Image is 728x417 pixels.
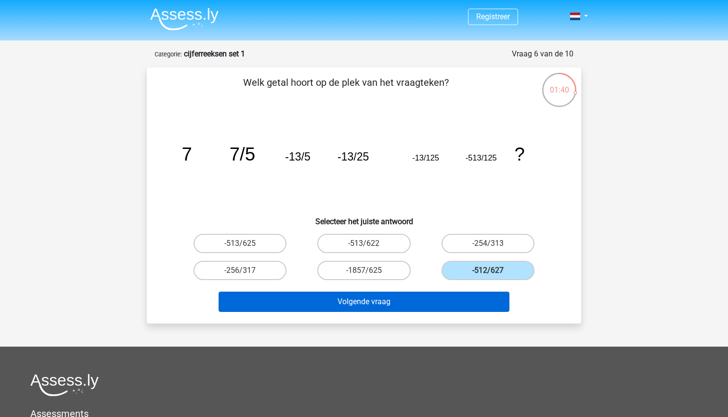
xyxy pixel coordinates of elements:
[285,150,310,163] tspan: -13/5
[150,8,219,30] img: Assessly
[512,48,573,60] div: Vraag 6 van de 10
[230,144,255,164] tspan: 7/5
[219,292,510,312] button: Volgende vraag
[514,144,524,164] tspan: ?
[466,153,497,162] tspan: -513/125
[442,261,534,280] label: -512/627
[30,374,99,396] img: Assessly logo
[317,261,410,280] label: -1857/625
[442,234,534,253] label: -254/313
[182,144,192,164] tspan: 7
[162,209,566,226] h6: Selecteer het juiste antwoord
[184,49,245,58] strong: cijferreeksen set 1
[476,12,510,21] a: Registreer
[317,234,410,253] label: -513/622
[412,153,439,162] tspan: -13/125
[194,234,286,253] label: -513/625
[194,261,286,280] label: -256/317
[162,75,530,104] p: Welk getal hoort op de plek van het vraagteken?
[338,150,369,163] tspan: -13/25
[155,51,182,58] small: Categorie:
[541,72,577,96] div: 01:40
